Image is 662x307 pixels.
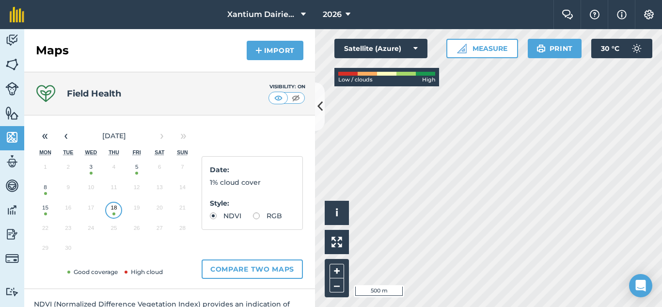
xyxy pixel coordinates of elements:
button: 5 September 2025 [126,159,148,179]
button: 18 September 2025 [102,200,125,220]
img: svg+xml;base64,PD94bWwgdmVyc2lvbj0iMS4wIiBlbmNvZGluZz0idXRmLTgiPz4KPCEtLSBHZW5lcmF0b3I6IEFkb2JlIE... [5,82,19,96]
button: 4 September 2025 [102,159,125,179]
button: 21 September 2025 [171,200,194,220]
img: A question mark icon [589,10,600,19]
abbr: Sunday [177,149,188,155]
button: 28 September 2025 [171,220,194,241]
button: 19 September 2025 [126,200,148,220]
button: 27 September 2025 [148,220,171,241]
button: 30 September 2025 [57,240,79,260]
img: svg+xml;base64,PHN2ZyB4bWxucz0iaHR0cDovL3d3dy53My5vcmcvMjAwMC9zdmciIHdpZHRoPSI1NiIgaGVpZ2h0PSI2MC... [5,57,19,72]
button: 16 September 2025 [57,200,79,220]
button: 3 September 2025 [79,159,102,179]
button: 14 September 2025 [171,179,194,200]
span: 2026 [323,9,342,20]
span: 30 ° C [601,39,619,58]
button: Compare two maps [202,259,303,279]
button: » [173,125,194,146]
button: 10 September 2025 [79,179,102,200]
img: svg+xml;base64,PHN2ZyB4bWxucz0iaHR0cDovL3d3dy53My5vcmcvMjAwMC9zdmciIHdpZHRoPSIxOSIgaGVpZ2h0PSIyNC... [536,43,546,54]
img: svg+xml;base64,PD94bWwgdmVyc2lvbj0iMS4wIiBlbmNvZGluZz0idXRmLTgiPz4KPCEtLSBHZW5lcmF0b3I6IEFkb2JlIE... [5,252,19,265]
button: ‹ [55,125,77,146]
button: 20 September 2025 [148,200,171,220]
button: 6 September 2025 [148,159,171,179]
span: Low / clouds [338,76,373,84]
img: A cog icon [643,10,655,19]
abbr: Tuesday [63,149,73,155]
span: [DATE] [102,131,126,140]
button: 24 September 2025 [79,220,102,241]
button: 15 September 2025 [34,200,57,220]
abbr: Saturday [155,149,164,155]
button: 7 September 2025 [171,159,194,179]
abbr: Wednesday [85,149,97,155]
span: Good coverage [65,268,118,275]
label: RGB [253,212,282,219]
button: Import [247,41,303,60]
div: Open Intercom Messenger [629,274,652,297]
button: 8 September 2025 [34,179,57,200]
button: 1 September 2025 [34,159,57,179]
button: 2 September 2025 [57,159,79,179]
abbr: Friday [133,149,141,155]
button: 25 September 2025 [102,220,125,241]
img: svg+xml;base64,PHN2ZyB4bWxucz0iaHR0cDovL3d3dy53My5vcmcvMjAwMC9zdmciIHdpZHRoPSI1MCIgaGVpZ2h0PSI0MC... [272,93,284,103]
button: 9 September 2025 [57,179,79,200]
button: Satellite (Azure) [334,39,427,58]
button: 13 September 2025 [148,179,171,200]
button: 11 September 2025 [102,179,125,200]
span: i [335,207,338,219]
img: svg+xml;base64,PHN2ZyB4bWxucz0iaHR0cDovL3d3dy53My5vcmcvMjAwMC9zdmciIHdpZHRoPSIxNyIgaGVpZ2h0PSIxNy... [617,9,627,20]
img: svg+xml;base64,PHN2ZyB4bWxucz0iaHR0cDovL3d3dy53My5vcmcvMjAwMC9zdmciIHdpZHRoPSI1NiIgaGVpZ2h0PSI2MC... [5,106,19,120]
div: Visibility: On [268,83,305,91]
button: 26 September 2025 [126,220,148,241]
button: 12 September 2025 [126,179,148,200]
p: 1% cloud cover [210,177,295,188]
img: Four arrows, one pointing top left, one top right, one bottom right and the last bottom left [331,237,342,247]
button: – [330,278,344,292]
label: NDVI [210,212,241,219]
img: svg+xml;base64,PHN2ZyB4bWxucz0iaHR0cDovL3d3dy53My5vcmcvMjAwMC9zdmciIHdpZHRoPSI1NiIgaGVpZ2h0PSI2MC... [5,130,19,145]
span: Xantium Dairies [GEOGRAPHIC_DATA] [227,9,297,20]
button: 23 September 2025 [57,220,79,241]
img: svg+xml;base64,PD94bWwgdmVyc2lvbj0iMS4wIiBlbmNvZGluZz0idXRmLTgiPz4KPCEtLSBHZW5lcmF0b3I6IEFkb2JlIE... [5,178,19,193]
img: fieldmargin Logo [10,7,24,22]
button: 30 °C [591,39,652,58]
span: High [422,76,435,84]
img: Two speech bubbles overlapping with the left bubble in the forefront [562,10,573,19]
button: 29 September 2025 [34,240,57,260]
img: svg+xml;base64,PHN2ZyB4bWxucz0iaHR0cDovL3d3dy53My5vcmcvMjAwMC9zdmciIHdpZHRoPSIxNCIgaGVpZ2h0PSIyNC... [255,45,262,56]
button: i [325,201,349,225]
strong: Date : [210,165,229,174]
img: svg+xml;base64,PD94bWwgdmVyc2lvbj0iMS4wIiBlbmNvZGluZz0idXRmLTgiPz4KPCEtLSBHZW5lcmF0b3I6IEFkb2JlIE... [5,227,19,242]
button: › [151,125,173,146]
button: 22 September 2025 [34,220,57,241]
button: Print [528,39,582,58]
h2: Maps [36,43,69,58]
button: [DATE] [77,125,151,146]
button: « [34,125,55,146]
button: 17 September 2025 [79,200,102,220]
span: High cloud [123,268,163,275]
img: Ruler icon [457,44,467,53]
abbr: Thursday [109,149,119,155]
img: svg+xml;base64,PD94bWwgdmVyc2lvbj0iMS4wIiBlbmNvZGluZz0idXRmLTgiPz4KPCEtLSBHZW5lcmF0b3I6IEFkb2JlIE... [5,287,19,296]
h4: Field Health [67,87,121,100]
img: svg+xml;base64,PD94bWwgdmVyc2lvbj0iMS4wIiBlbmNvZGluZz0idXRmLTgiPz4KPCEtLSBHZW5lcmF0b3I6IEFkb2JlIE... [5,203,19,217]
img: svg+xml;base64,PD94bWwgdmVyc2lvbj0iMS4wIiBlbmNvZGluZz0idXRmLTgiPz4KPCEtLSBHZW5lcmF0b3I6IEFkb2JlIE... [5,33,19,48]
button: + [330,264,344,278]
abbr: Monday [39,149,51,155]
button: Measure [446,39,518,58]
img: svg+xml;base64,PHN2ZyB4bWxucz0iaHR0cDovL3d3dy53My5vcmcvMjAwMC9zdmciIHdpZHRoPSI1MCIgaGVpZ2h0PSI0MC... [290,93,302,103]
strong: Style : [210,199,229,208]
img: svg+xml;base64,PD94bWwgdmVyc2lvbj0iMS4wIiBlbmNvZGluZz0idXRmLTgiPz4KPCEtLSBHZW5lcmF0b3I6IEFkb2JlIE... [5,154,19,169]
img: svg+xml;base64,PD94bWwgdmVyc2lvbj0iMS4wIiBlbmNvZGluZz0idXRmLTgiPz4KPCEtLSBHZW5lcmF0b3I6IEFkb2JlIE... [627,39,646,58]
